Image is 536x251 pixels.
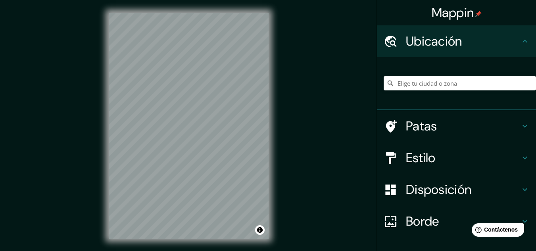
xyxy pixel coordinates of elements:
[377,205,536,237] div: Borde
[377,110,536,142] div: Patas
[255,225,265,235] button: Activar o desactivar atribución
[377,142,536,174] div: Estilo
[406,149,436,166] font: Estilo
[432,4,474,21] font: Mappin
[384,76,536,90] input: Elige tu ciudad o zona
[109,13,269,239] canvas: Mapa
[406,118,437,134] font: Patas
[475,11,482,17] img: pin-icon.png
[377,174,536,205] div: Disposición
[377,25,536,57] div: Ubicación
[406,213,439,230] font: Borde
[406,33,462,50] font: Ubicación
[465,220,527,242] iframe: Lanzador de widgets de ayuda
[406,181,471,198] font: Disposición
